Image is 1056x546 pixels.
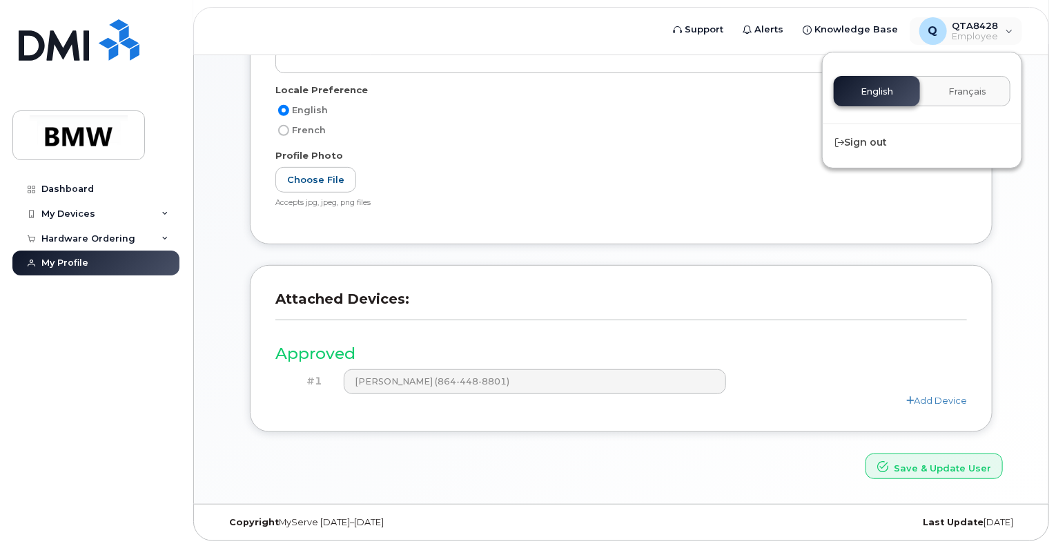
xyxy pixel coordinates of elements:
[275,84,368,97] label: Locale Preference
[292,105,328,115] span: English
[275,149,343,162] label: Profile Photo
[278,125,289,136] input: French
[219,517,487,528] div: MyServe [DATE]–[DATE]
[275,167,356,193] label: Choose File
[948,86,986,97] span: Français
[685,23,724,37] span: Support
[755,23,784,37] span: Alerts
[910,17,1023,45] div: QTA8428
[229,517,279,527] strong: Copyright
[866,454,1003,479] button: Save & Update User
[923,517,984,527] strong: Last Update
[286,376,323,387] h4: #1
[815,23,899,37] span: Knowledge Base
[996,486,1046,536] iframe: Messenger Launcher
[823,130,1021,155] div: Sign out
[952,31,999,42] span: Employee
[952,20,999,31] span: QTA8428
[275,198,956,208] div: Accepts jpg, jpeg, png files
[906,395,967,406] a: Add Device
[275,345,967,362] h3: Approved
[664,16,734,43] a: Support
[275,291,967,320] h3: Attached Devices:
[734,16,794,43] a: Alerts
[794,16,908,43] a: Knowledge Base
[292,125,326,135] span: French
[278,105,289,116] input: English
[928,23,938,39] span: Q
[755,517,1024,528] div: [DATE]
